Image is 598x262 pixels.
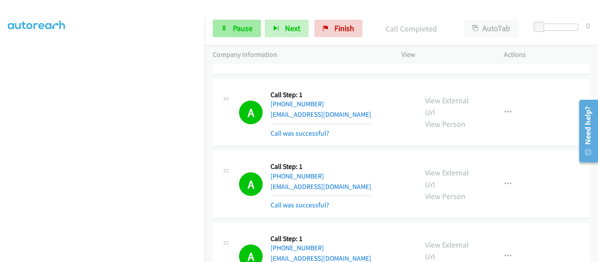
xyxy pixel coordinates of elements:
a: [PHONE_NUMBER] [271,172,324,180]
a: Call was successful? [271,201,329,209]
span: Finish [334,23,354,33]
p: Call Completed [374,23,448,35]
p: Actions [504,49,591,60]
a: [PHONE_NUMBER] [271,244,324,252]
a: View Person [425,191,465,201]
a: View External Url [425,168,469,189]
a: Call was successful? [271,129,329,137]
a: View External Url [425,240,469,262]
iframe: Resource Center [573,96,598,166]
h5: Call Step: 1 [271,162,371,171]
a: [EMAIL_ADDRESS][DOMAIN_NAME] [271,182,371,191]
h1: A [239,101,263,124]
span: Next [285,23,300,33]
a: View Person [425,119,465,129]
p: Company Information [213,49,386,60]
span: Pause [233,23,253,33]
button: AutoTab [464,20,518,37]
h5: Call Step: 1 [271,234,371,243]
a: Finish [314,20,362,37]
a: Pause [213,20,261,37]
a: [PHONE_NUMBER] [271,100,324,108]
h5: Call Step: 1 [271,91,371,99]
h1: A [239,172,263,196]
div: 0 [586,20,590,31]
p: View [401,49,488,60]
a: View External Url [425,95,469,117]
button: Next [265,20,309,37]
a: [EMAIL_ADDRESS][DOMAIN_NAME] [271,110,371,119]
